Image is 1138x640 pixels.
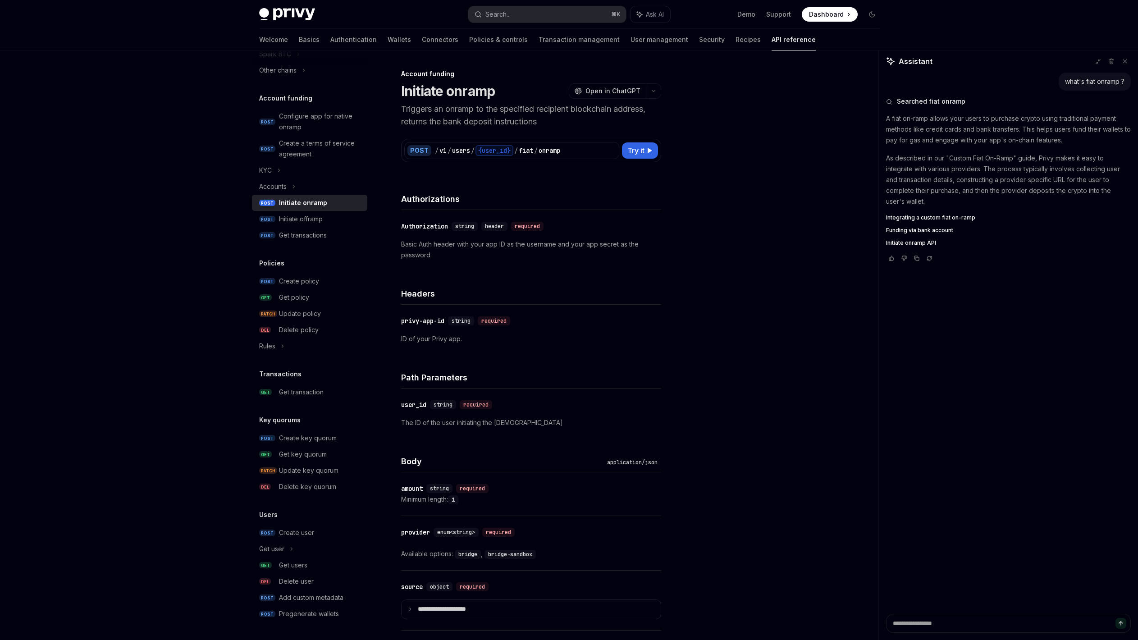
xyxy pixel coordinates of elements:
a: Welcome [259,29,288,50]
div: Delete user [279,576,314,587]
a: PATCHUpdate policy [252,306,367,322]
div: Minimum length: [401,494,661,505]
h4: Body [401,455,603,467]
p: Triggers an onramp to the specified recipient blockchain address, returns the bank deposit instru... [401,103,661,128]
span: Searched fiat onramp [897,97,965,106]
div: Authorization [401,222,448,231]
img: dark logo [259,8,315,21]
a: GETGet transaction [252,384,367,400]
h4: Path Parameters [401,371,661,384]
div: Delete key quorum [279,481,336,492]
div: Create user [279,527,314,538]
div: / [448,146,451,155]
span: string [452,317,471,325]
span: POST [259,119,275,125]
div: what's fiat onramp ? [1065,77,1124,86]
span: POST [259,594,275,601]
span: POST [259,611,275,617]
button: Ask AI [631,6,670,23]
span: Assistant [899,56,932,67]
div: amount [401,484,423,493]
h1: Initiate onramp [401,83,495,99]
div: privy-app-id [401,316,444,325]
a: POSTConfigure app for native onramp [252,108,367,135]
h5: Account funding [259,93,312,104]
div: Delete policy [279,325,319,335]
a: Authentication [330,29,377,50]
span: Dashboard [809,10,844,19]
div: Create a terms of service agreement [279,138,362,160]
div: application/json [603,458,661,467]
span: string [430,485,449,492]
a: POSTGet transactions [252,227,367,243]
h5: Transactions [259,369,302,379]
div: fiat [519,146,533,155]
a: POSTInitiate onramp [252,195,367,211]
a: GETGet policy [252,289,367,306]
div: required [460,400,492,409]
h4: Authorizations [401,193,661,205]
button: Open in ChatGPT [569,83,646,99]
a: GETGet users [252,557,367,573]
div: , [455,549,484,559]
span: GET [259,451,272,458]
span: header [485,223,504,230]
button: Toggle dark mode [865,7,879,22]
span: Open in ChatGPT [585,87,640,96]
span: DEL [259,578,271,585]
div: Get transaction [279,387,324,398]
span: POST [259,530,275,536]
span: POST [259,216,275,223]
div: provider [401,528,430,537]
span: Initiate onramp API [886,239,936,247]
a: Basics [299,29,320,50]
a: DELDelete policy [252,322,367,338]
a: POSTInitiate offramp [252,211,367,227]
a: Security [699,29,725,50]
div: Create policy [279,276,319,287]
div: onramp [539,146,560,155]
h5: Policies [259,258,284,269]
a: Initiate onramp API [886,239,1131,247]
span: POST [259,200,275,206]
a: POSTCreate user [252,525,367,541]
a: User management [631,29,688,50]
div: / [534,146,538,155]
a: POSTCreate policy [252,273,367,289]
span: object [430,583,449,590]
h5: Users [259,509,278,520]
div: source [401,582,423,591]
span: DEL [259,484,271,490]
span: POST [259,435,275,442]
span: string [434,401,452,408]
button: Try it [622,142,658,159]
p: The ID of the user initiating the [DEMOGRAPHIC_DATA] [401,417,661,428]
div: Get policy [279,292,309,303]
a: Demo [737,10,755,19]
a: Policies & controls [469,29,528,50]
div: Search... [485,9,511,20]
div: Account funding [401,69,661,78]
button: Send message [1115,618,1126,629]
div: Add custom metadata [279,592,343,603]
div: Configure app for native onramp [279,111,362,133]
div: users [452,146,470,155]
a: PATCHUpdate key quorum [252,462,367,479]
div: Get transactions [279,230,327,241]
div: required [511,222,544,231]
a: Transaction management [539,29,620,50]
a: POSTPregenerate wallets [252,606,367,622]
span: Ask AI [646,10,664,19]
div: Other chains [259,65,297,76]
div: Get user [259,544,284,554]
div: Rules [259,341,275,352]
a: Integrating a custom fiat on-ramp [886,214,1131,221]
span: POST [259,146,275,152]
span: Funding via bank account [886,227,953,234]
div: Create key quorum [279,433,337,443]
a: Dashboard [802,7,858,22]
span: string [455,223,474,230]
span: PATCH [259,467,277,474]
span: POST [259,232,275,239]
span: Try it [627,145,644,156]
